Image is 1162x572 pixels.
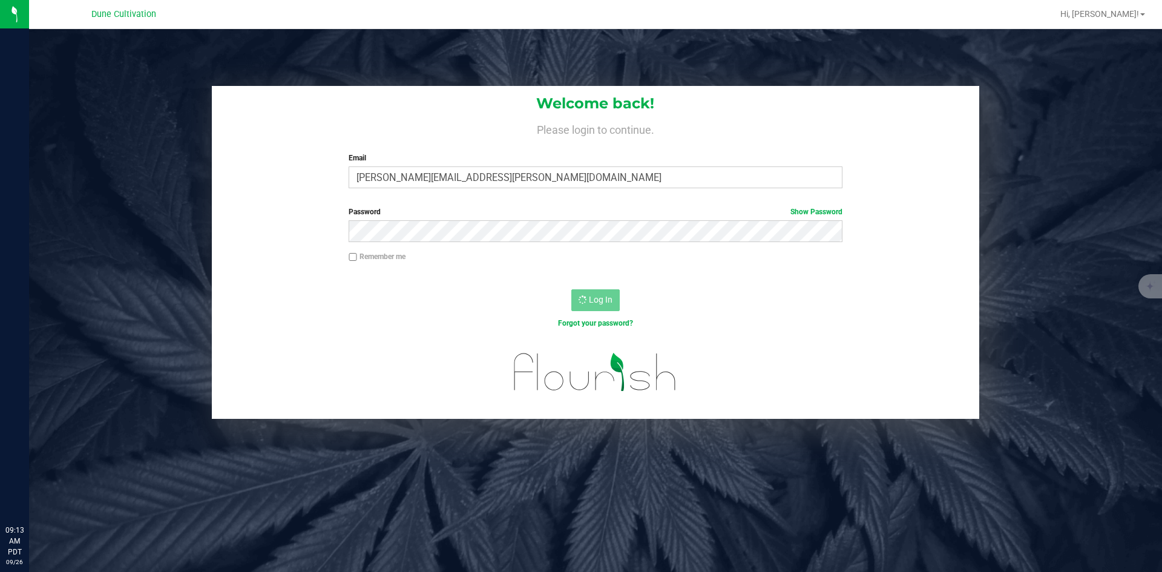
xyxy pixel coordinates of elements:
p: 09:13 AM PDT [5,525,24,557]
input: Remember me [349,253,357,261]
h1: Welcome back! [212,96,979,111]
span: Dune Cultivation [91,9,156,19]
a: Show Password [790,208,842,216]
p: 09/26 [5,557,24,567]
h4: Please login to continue. [212,121,979,136]
img: flourish_logo.svg [499,341,691,403]
button: Log In [571,289,620,311]
span: Hi, [PERSON_NAME]! [1060,9,1139,19]
span: Log In [589,295,612,304]
label: Email [349,153,842,163]
a: Forgot your password? [558,319,633,327]
label: Remember me [349,251,405,262]
span: Password [349,208,381,216]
